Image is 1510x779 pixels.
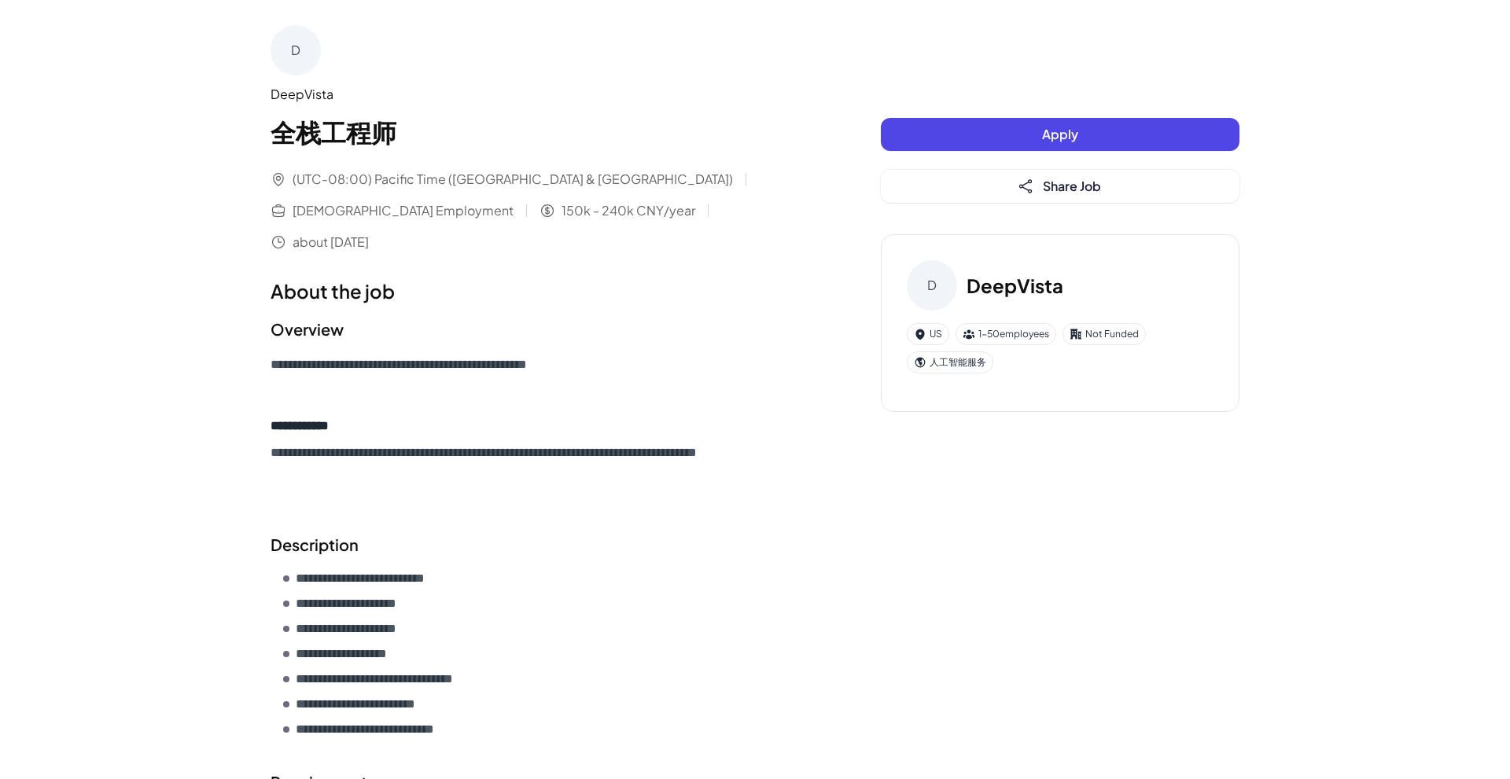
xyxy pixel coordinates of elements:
span: [DEMOGRAPHIC_DATA] Employment [293,201,514,220]
button: Apply [881,118,1239,151]
h3: DeepVista [967,271,1063,299]
div: 1-50 employees [956,323,1056,345]
div: 人工智能服务 [907,351,993,373]
div: Not Funded [1063,323,1146,345]
div: D [907,260,957,310]
span: Apply [1042,126,1078,142]
span: Share Job [1043,178,1101,194]
div: DeepVista [271,85,818,104]
div: D [271,25,321,75]
h2: Description [271,533,818,557]
h1: About the job [271,277,818,305]
h1: 全栈工程师 [271,113,818,151]
span: about [DATE] [293,233,369,252]
h2: Overview [271,318,818,341]
span: (UTC-08:00) Pacific Time ([GEOGRAPHIC_DATA] & [GEOGRAPHIC_DATA]) [293,170,733,189]
div: US [907,323,949,345]
button: Share Job [881,170,1239,203]
span: 150k - 240k CNY/year [562,201,695,220]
